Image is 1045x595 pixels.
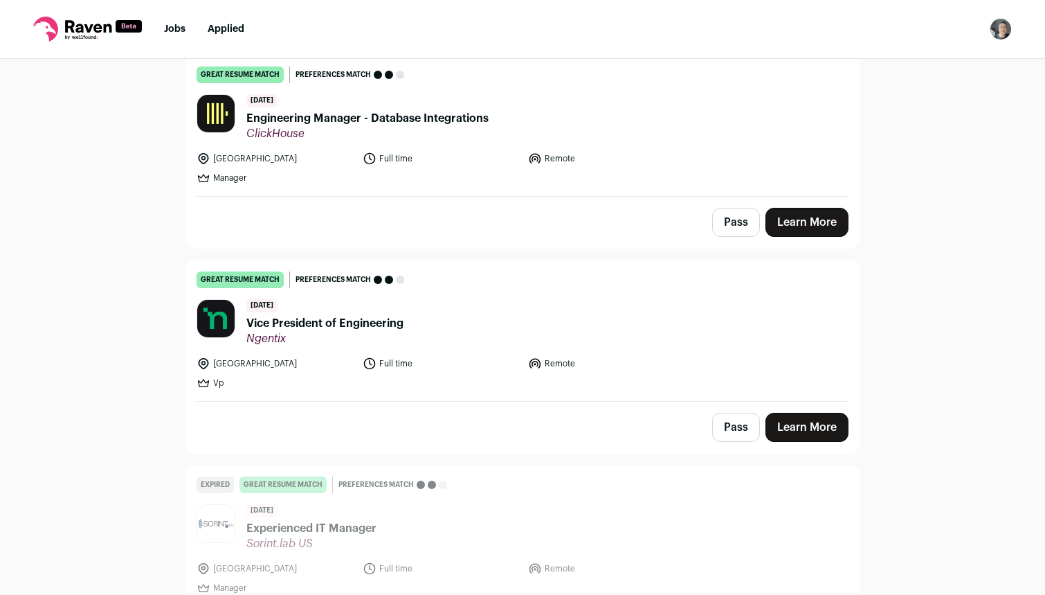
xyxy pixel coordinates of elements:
a: Learn More [765,413,848,442]
img: 19514210-medium_jpg [990,18,1012,40]
li: Manager [197,171,354,185]
li: Manager [197,581,354,595]
li: [GEOGRAPHIC_DATA] [197,562,354,576]
li: [GEOGRAPHIC_DATA] [197,357,354,371]
li: [GEOGRAPHIC_DATA] [197,152,354,166]
li: Vp [197,376,354,390]
button: Pass [712,208,760,237]
span: Preferences match [296,273,371,287]
div: great resume match [197,66,284,83]
a: Jobs [164,24,185,34]
button: Pass [712,413,760,442]
div: great resume match [239,477,327,493]
span: Vice President of Engineering [246,315,403,332]
span: Preferences match [296,68,371,82]
span: [DATE] [246,94,278,107]
span: Preferences match [338,478,414,492]
span: Experienced IT Manager [246,520,376,537]
div: Expired [197,477,234,493]
span: Sorint.lab US [246,537,376,551]
a: great resume match Preferences match [DATE] Vice President of Engineering Ngentix [GEOGRAPHIC_DAT... [185,260,860,401]
span: [DATE] [246,504,278,517]
span: [DATE] [246,299,278,312]
div: great resume match [197,272,284,288]
li: Remote [528,562,686,576]
a: Applied [208,24,244,34]
span: Engineering Manager - Database Integrations [246,110,489,127]
button: Open dropdown [990,18,1012,40]
a: great resume match Preferences match [DATE] Engineering Manager - Database Integrations ClickHous... [185,55,860,196]
li: Full time [363,357,520,371]
span: ClickHouse [246,127,489,141]
li: Full time [363,152,520,166]
span: Ngentix [246,332,403,346]
li: Remote [528,357,686,371]
img: 8d606938de84fc7083011166f9b1c3a2427329cc5b6f0f2f5c199a7cba87a8a0.jpg [197,95,235,132]
img: f30dc58ba2c411dfadf91637bb9c179b9889e848c0a122ad2ad78d8784421f8c.jpg [197,300,235,337]
a: Learn More [765,208,848,237]
img: ec003cdd30e2dc317735c58096215eaa6e7e8258330db445e02636eef1f59385.jpg [197,505,235,542]
li: Full time [363,562,520,576]
li: Remote [528,152,686,166]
